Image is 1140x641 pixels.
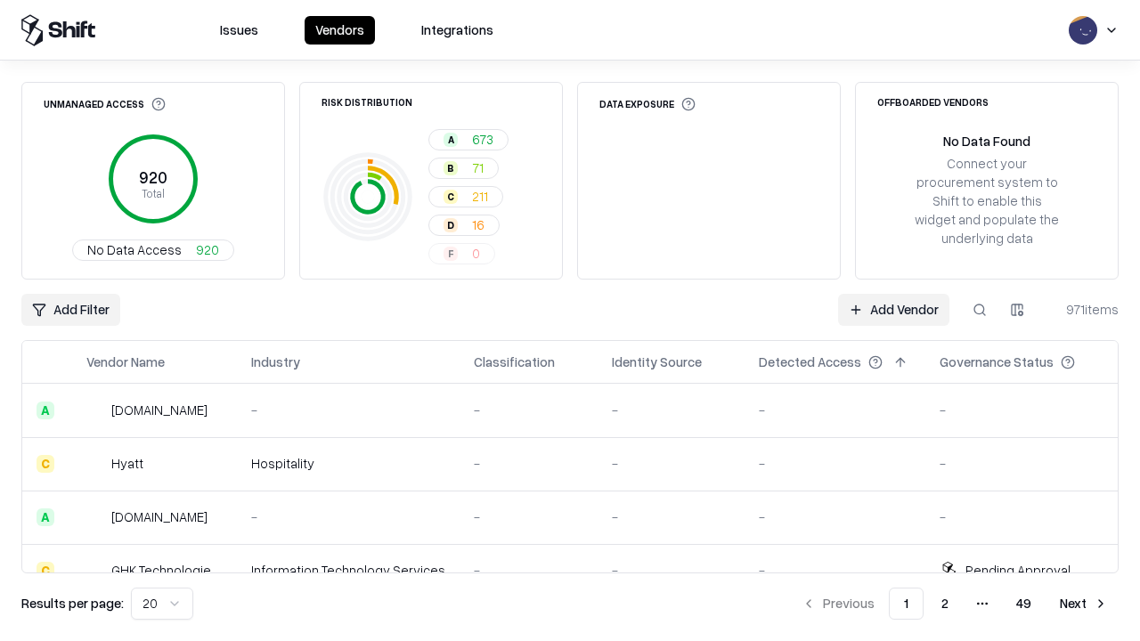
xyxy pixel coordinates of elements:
[428,129,509,150] button: A673
[444,218,458,232] div: D
[209,16,269,45] button: Issues
[305,16,375,45] button: Vendors
[251,353,300,371] div: Industry
[251,507,445,526] div: -
[474,353,555,371] div: Classification
[111,561,223,580] div: GHK Technologies Inc.
[965,561,1071,580] div: Pending Approval
[87,240,182,259] span: No Data Access
[72,239,234,261] button: No Data Access920
[940,507,1103,526] div: -
[37,455,54,473] div: C
[838,294,949,326] a: Add Vendor
[1047,300,1119,319] div: 971 items
[142,186,165,200] tspan: Total
[322,97,412,107] div: Risk Distribution
[21,594,124,613] p: Results per page:
[1049,588,1119,620] button: Next
[428,215,500,236] button: D16
[474,454,583,473] div: -
[943,132,1030,150] div: No Data Found
[940,401,1103,419] div: -
[472,130,493,149] span: 673
[86,353,165,371] div: Vendor Name
[37,402,54,419] div: A
[251,561,445,580] div: Information Technology Services
[612,507,730,526] div: -
[759,353,861,371] div: Detected Access
[444,190,458,204] div: C
[139,167,167,187] tspan: 920
[474,561,583,580] div: -
[759,507,911,526] div: -
[111,454,143,473] div: Hyatt
[472,158,484,177] span: 71
[759,401,911,419] div: -
[889,588,924,620] button: 1
[44,97,166,111] div: Unmanaged Access
[444,133,458,147] div: A
[472,215,484,234] span: 16
[111,507,208,526] div: [DOMAIN_NAME]
[474,507,583,526] div: -
[21,294,120,326] button: Add Filter
[37,562,54,580] div: C
[759,454,911,473] div: -
[759,561,911,580] div: -
[111,401,208,419] div: [DOMAIN_NAME]
[612,401,730,419] div: -
[599,97,696,111] div: Data Exposure
[86,562,104,580] img: GHK Technologies Inc.
[428,158,499,179] button: B71
[474,401,583,419] div: -
[612,353,702,371] div: Identity Source
[196,240,219,259] span: 920
[612,454,730,473] div: -
[612,561,730,580] div: -
[940,353,1054,371] div: Governance Status
[411,16,504,45] button: Integrations
[251,454,445,473] div: Hospitality
[86,402,104,419] img: intrado.com
[444,161,458,175] div: B
[251,401,445,419] div: -
[791,588,1119,620] nav: pagination
[1002,588,1046,620] button: 49
[37,508,54,526] div: A
[913,154,1061,248] div: Connect your procurement system to Shift to enable this widget and populate the underlying data
[428,186,503,207] button: C211
[940,454,1103,473] div: -
[86,455,104,473] img: Hyatt
[86,508,104,526] img: primesec.co.il
[927,588,963,620] button: 2
[472,187,488,206] span: 211
[877,97,989,107] div: Offboarded Vendors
